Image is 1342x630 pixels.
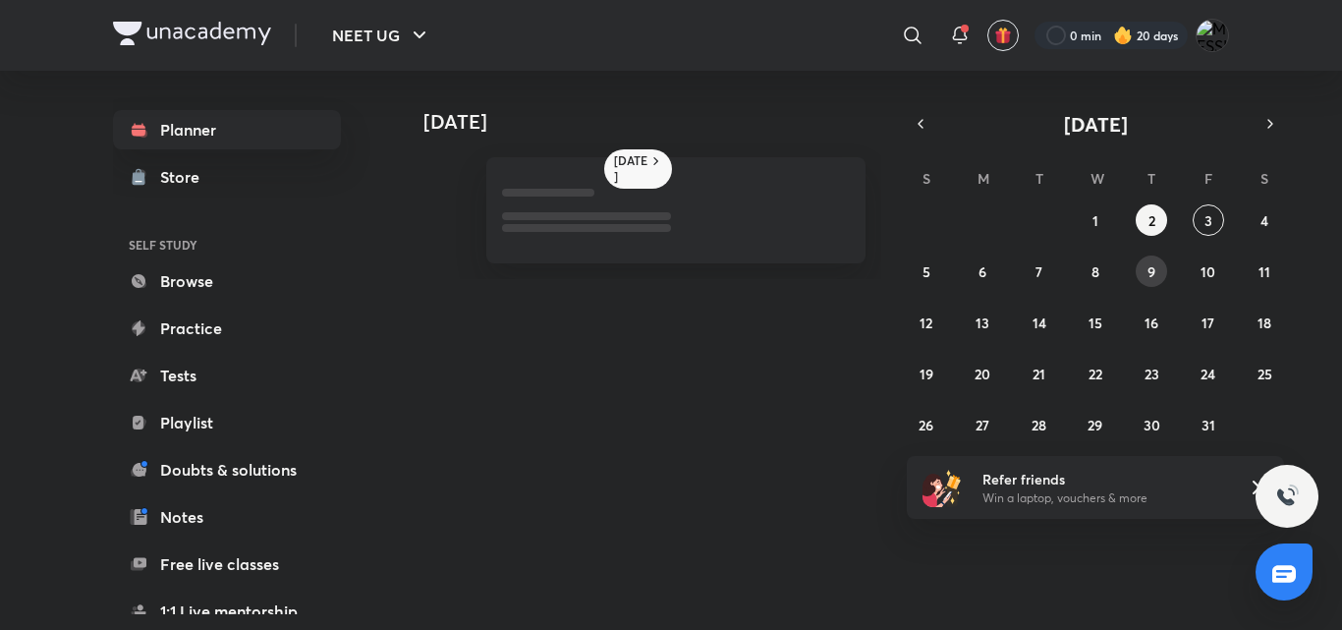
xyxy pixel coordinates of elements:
[113,450,341,489] a: Doubts & solutions
[1032,416,1046,434] abbr: October 28, 2025
[1136,358,1167,389] button: October 23, 2025
[1064,111,1128,138] span: [DATE]
[1193,204,1224,236] button: October 3, 2025
[1249,307,1280,338] button: October 18, 2025
[113,261,341,301] a: Browse
[1147,169,1155,188] abbr: Thursday
[1136,256,1167,287] button: October 9, 2025
[1033,365,1045,383] abbr: October 21, 2025
[1260,169,1268,188] abbr: Saturday
[911,307,942,338] button: October 12, 2025
[1193,256,1224,287] button: October 10, 2025
[160,165,211,189] div: Store
[1204,211,1212,230] abbr: October 3, 2025
[994,27,1012,44] img: avatar
[978,169,989,188] abbr: Monday
[976,416,989,434] abbr: October 27, 2025
[1260,211,1268,230] abbr: October 4, 2025
[1024,409,1055,440] button: October 28, 2025
[1275,485,1299,508] img: ttu
[1201,365,1215,383] abbr: October 24, 2025
[1204,169,1212,188] abbr: Friday
[911,409,942,440] button: October 26, 2025
[923,262,930,281] abbr: October 5, 2025
[1193,358,1224,389] button: October 24, 2025
[1258,262,1270,281] abbr: October 11, 2025
[113,110,341,149] a: Planner
[1024,256,1055,287] button: October 7, 2025
[1202,416,1215,434] abbr: October 31, 2025
[967,307,998,338] button: October 13, 2025
[982,489,1224,507] p: Win a laptop, vouchers & more
[911,256,942,287] button: October 5, 2025
[113,309,341,348] a: Practice
[1092,211,1098,230] abbr: October 1, 2025
[1033,314,1046,332] abbr: October 14, 2025
[113,228,341,261] h6: SELF STUDY
[975,365,990,383] abbr: October 20, 2025
[1136,409,1167,440] button: October 30, 2025
[113,403,341,442] a: Playlist
[1258,365,1272,383] abbr: October 25, 2025
[1080,256,1111,287] button: October 8, 2025
[1148,211,1155,230] abbr: October 2, 2025
[976,314,989,332] abbr: October 13, 2025
[1035,169,1043,188] abbr: Tuesday
[1193,409,1224,440] button: October 31, 2025
[1080,204,1111,236] button: October 1, 2025
[1024,358,1055,389] button: October 21, 2025
[982,469,1224,489] h6: Refer friends
[967,358,998,389] button: October 20, 2025
[113,356,341,395] a: Tests
[1147,262,1155,281] abbr: October 9, 2025
[1136,204,1167,236] button: October 2, 2025
[1113,26,1133,45] img: streak
[113,497,341,537] a: Notes
[1258,314,1271,332] abbr: October 18, 2025
[1202,314,1214,332] abbr: October 17, 2025
[1088,416,1102,434] abbr: October 29, 2025
[320,16,443,55] button: NEET UG
[113,22,271,50] a: Company Logo
[1249,256,1280,287] button: October 11, 2025
[979,262,986,281] abbr: October 6, 2025
[1201,262,1215,281] abbr: October 10, 2025
[919,416,933,434] abbr: October 26, 2025
[1080,307,1111,338] button: October 15, 2025
[1193,307,1224,338] button: October 17, 2025
[1089,314,1102,332] abbr: October 15, 2025
[1145,314,1158,332] abbr: October 16, 2025
[923,169,930,188] abbr: Sunday
[934,110,1257,138] button: [DATE]
[1080,358,1111,389] button: October 22, 2025
[614,153,648,185] h6: [DATE]
[923,468,962,507] img: referral
[1080,409,1111,440] button: October 29, 2025
[113,157,341,197] a: Store
[423,110,885,134] h4: [DATE]
[1024,307,1055,338] button: October 14, 2025
[1249,204,1280,236] button: October 4, 2025
[1091,262,1099,281] abbr: October 8, 2025
[1249,358,1280,389] button: October 25, 2025
[1196,19,1229,52] img: MESSI
[911,358,942,389] button: October 19, 2025
[113,544,341,584] a: Free live classes
[1145,365,1159,383] abbr: October 23, 2025
[967,409,998,440] button: October 27, 2025
[113,22,271,45] img: Company Logo
[920,365,933,383] abbr: October 19, 2025
[1089,365,1102,383] abbr: October 22, 2025
[1090,169,1104,188] abbr: Wednesday
[967,256,998,287] button: October 6, 2025
[920,314,932,332] abbr: October 12, 2025
[987,20,1019,51] button: avatar
[1144,416,1160,434] abbr: October 30, 2025
[1136,307,1167,338] button: October 16, 2025
[1035,262,1042,281] abbr: October 7, 2025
